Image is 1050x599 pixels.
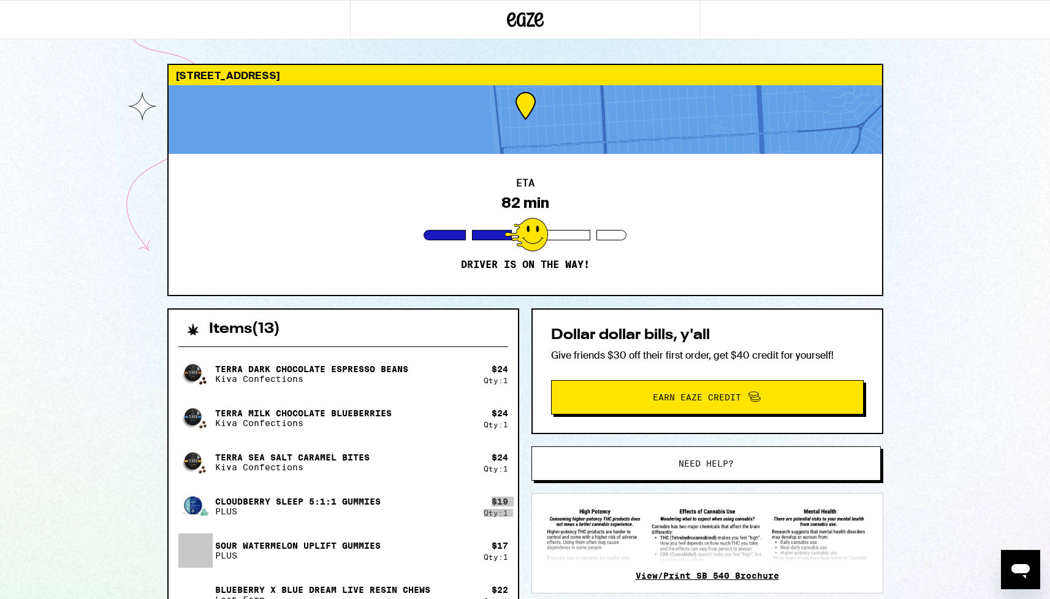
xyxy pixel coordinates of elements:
h2: Dollar dollar bills, y'all [551,328,864,343]
div: $ 22 [492,585,508,595]
button: Need help? [531,446,881,481]
p: Kiva Confections [215,418,392,428]
img: Sour Watermelon UPLIFT Gummies [178,533,213,568]
p: Terra Sea Salt Caramel Bites [215,452,370,462]
p: Blueberry x Blue Dream Live Resin Chews [215,585,430,595]
div: Qty: 1 [484,421,508,429]
p: Terra Milk Chocolate Blueberries [215,408,392,418]
div: $ 17 [492,541,508,551]
div: Qty: 1 [484,553,508,561]
div: Qty: 1 [484,376,508,384]
div: Qty: 1 [484,509,508,517]
p: Kiva Confections [215,374,408,384]
p: Cloudberry SLEEP 5:1:1 Gummies [215,497,381,506]
button: Earn Eaze Credit [551,380,864,414]
p: Give friends $30 off their first order, get $40 credit for yourself! [551,349,864,362]
img: Cloudberry SLEEP 5:1:1 Gummies [178,489,213,524]
p: Terra Dark Chocolate Espresso Beans [215,364,408,374]
p: Sour Watermelon UPLIFT Gummies [215,541,381,551]
div: $ 24 [492,364,508,374]
h2: ETA [516,178,535,188]
div: $ 24 [492,452,508,462]
p: PLUS [215,506,381,516]
div: $ 19 [492,497,508,506]
span: Need help? [679,459,734,468]
iframe: Button to launch messaging window [1001,550,1040,589]
div: $ 24 [492,408,508,418]
p: Driver is on the way! [461,259,590,271]
p: PLUS [215,551,381,560]
img: SB 540 Brochure preview [544,506,870,563]
div: [STREET_ADDRESS] [169,65,882,85]
img: Terra Sea Salt Caramel Bites [178,445,213,479]
img: Terra Dark Chocolate Espresso Beans [178,357,213,391]
a: View/Print SB 540 Brochure [636,571,779,581]
img: Terra Milk Chocolate Blueberries [178,401,213,435]
p: Kiva Confections [215,462,370,472]
div: Qty: 1 [484,465,508,473]
span: Earn Eaze Credit [653,393,741,402]
h2: Items ( 13 ) [209,322,280,337]
div: 82 min [501,194,549,212]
